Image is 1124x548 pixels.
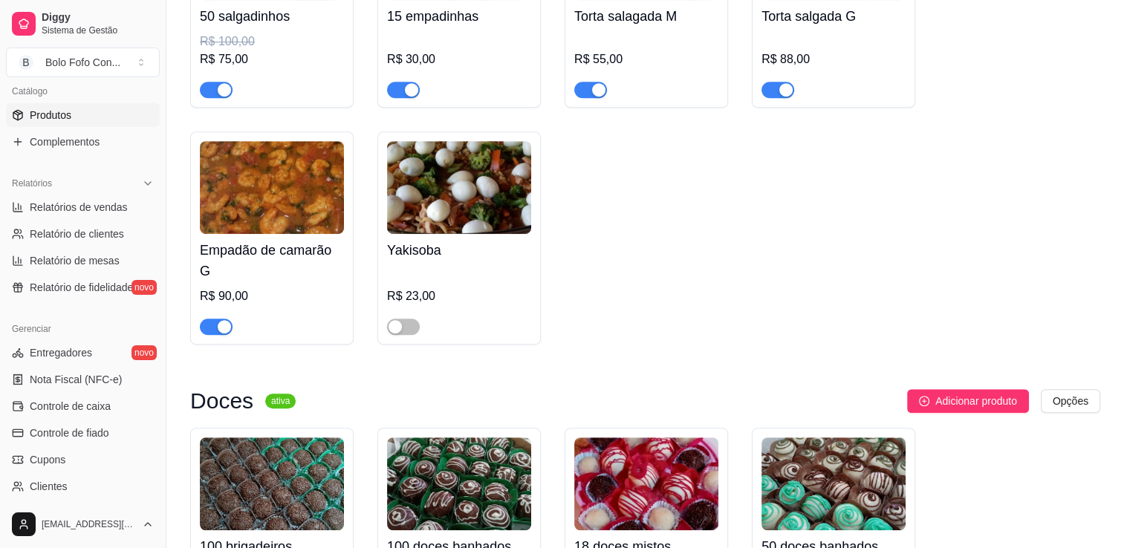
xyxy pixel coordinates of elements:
[12,177,52,189] span: Relatórios
[6,506,160,542] button: [EMAIL_ADDRESS][DOMAIN_NAME]
[200,240,344,281] h4: Empadão de camarão G
[30,479,68,494] span: Clientes
[6,222,160,246] a: Relatório de clientes
[200,141,344,234] img: product-image
[387,50,531,68] div: R$ 30,00
[387,437,531,530] img: product-image
[1041,389,1100,413] button: Opções
[574,50,718,68] div: R$ 55,00
[761,6,906,27] h4: Torta salgada G
[6,394,160,418] a: Controle de caixa
[6,317,160,341] div: Gerenciar
[6,341,160,365] a: Entregadoresnovo
[19,55,33,70] span: B
[30,108,71,123] span: Produtos
[200,287,344,305] div: R$ 90,00
[387,240,531,261] h4: Yakisoba
[574,6,718,27] h4: Torta salagada M
[30,200,128,215] span: Relatórios de vendas
[45,55,120,70] div: Bolo Fofo Con ...
[6,474,160,498] a: Clientes
[30,345,92,360] span: Entregadores
[42,25,154,36] span: Sistema de Gestão
[387,141,531,234] img: product-image
[6,6,160,42] a: DiggySistema de Gestão
[200,6,344,27] h4: 50 salgadinhos
[6,130,160,154] a: Complementos
[761,50,906,68] div: R$ 88,00
[6,103,160,127] a: Produtos
[387,287,531,305] div: R$ 23,00
[265,394,296,408] sup: ativa
[6,448,160,472] a: Cupons
[1053,393,1088,409] span: Opções
[6,48,160,77] button: Select a team
[30,253,120,268] span: Relatório de mesas
[200,33,344,50] div: R$ 100,00
[190,392,253,410] h3: Doces
[30,226,124,241] span: Relatório de clientes
[30,452,65,467] span: Cupons
[387,6,531,27] h4: 15 empadinhas
[42,11,154,25] span: Diggy
[42,518,136,530] span: [EMAIL_ADDRESS][DOMAIN_NAME]
[6,249,160,273] a: Relatório de mesas
[761,437,906,530] img: product-image
[200,437,344,530] img: product-image
[30,280,133,295] span: Relatório de fidelidade
[6,368,160,391] a: Nota Fiscal (NFC-e)
[30,425,109,440] span: Controle de fiado
[30,399,111,414] span: Controle de caixa
[935,393,1017,409] span: Adicionar produto
[6,195,160,219] a: Relatórios de vendas
[200,50,344,68] div: R$ 75,00
[6,275,160,299] a: Relatório de fidelidadenovo
[574,437,718,530] img: product-image
[6,421,160,445] a: Controle de fiado
[30,372,122,387] span: Nota Fiscal (NFC-e)
[907,389,1029,413] button: Adicionar produto
[30,134,100,149] span: Complementos
[919,396,929,406] span: plus-circle
[6,79,160,103] div: Catálogo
